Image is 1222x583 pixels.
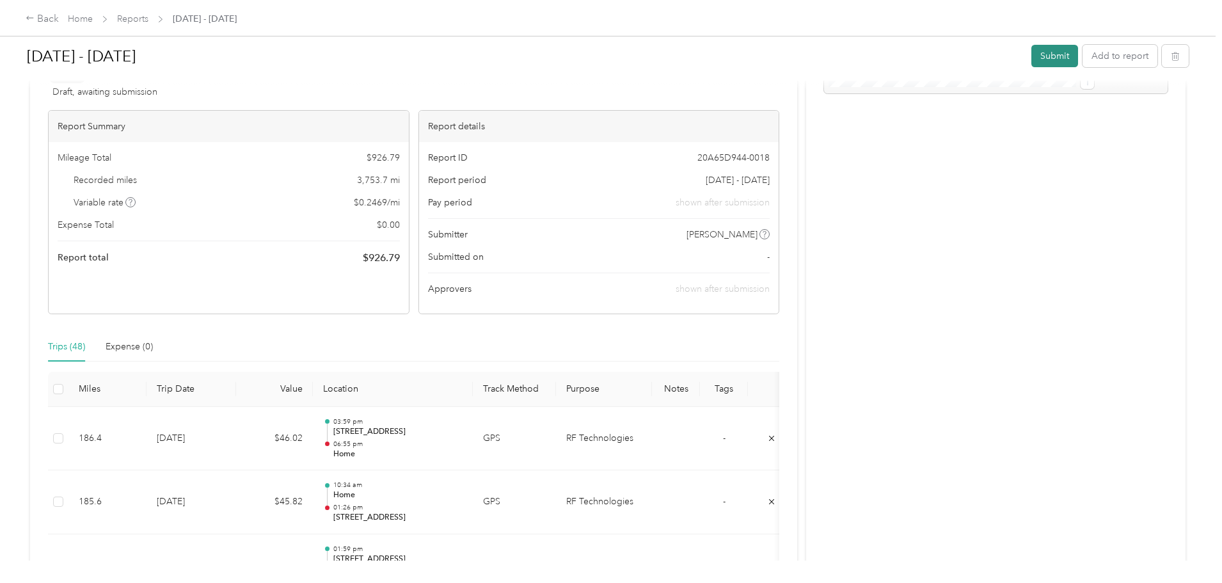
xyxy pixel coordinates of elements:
[147,470,236,534] td: [DATE]
[333,503,463,512] p: 01:26 pm
[333,440,463,449] p: 06:55 pm
[68,13,93,24] a: Home
[117,13,148,24] a: Reports
[147,372,236,407] th: Trip Date
[428,196,472,209] span: Pay period
[676,284,770,294] span: shown after submission
[333,554,463,565] p: [STREET_ADDRESS]
[68,407,147,471] td: 186.4
[1031,45,1078,67] button: Submit
[723,496,726,507] span: -
[1150,511,1222,583] iframe: Everlance-gr Chat Button Frame
[74,196,136,209] span: Variable rate
[1083,45,1157,67] button: Add to report
[556,470,652,534] td: RF Technologies
[723,433,726,443] span: -
[556,372,652,407] th: Purpose
[49,111,409,142] div: Report Summary
[147,407,236,471] td: [DATE]
[473,372,556,407] th: Track Method
[723,560,726,571] span: -
[333,512,463,523] p: [STREET_ADDRESS]
[58,218,114,232] span: Expense Total
[333,490,463,501] p: Home
[686,228,758,241] span: [PERSON_NAME]
[428,173,486,187] span: Report period
[428,282,472,296] span: Approvers
[58,151,111,164] span: Mileage Total
[48,340,85,354] div: Trips (48)
[652,372,700,407] th: Notes
[236,372,313,407] th: Value
[706,173,770,187] span: [DATE] - [DATE]
[676,196,770,209] span: shown after submission
[419,111,779,142] div: Report details
[68,372,147,407] th: Miles
[236,470,313,534] td: $45.82
[354,196,400,209] span: $ 0.2469 / mi
[26,12,59,27] div: Back
[697,151,770,164] span: 20A65D944-0018
[428,151,468,164] span: Report ID
[333,417,463,426] p: 03:59 pm
[357,173,400,187] span: 3,753.7 mi
[236,407,313,471] td: $46.02
[313,372,473,407] th: Location
[767,250,770,264] span: -
[556,407,652,471] td: RF Technologies
[74,173,137,187] span: Recorded miles
[58,251,109,264] span: Report total
[428,228,468,241] span: Submitter
[333,449,463,460] p: Home
[333,426,463,438] p: [STREET_ADDRESS]
[68,470,147,534] td: 185.6
[333,481,463,490] p: 10:34 am
[27,41,1022,72] h1: Sep 1 - 30, 2025
[473,407,556,471] td: GPS
[106,340,153,354] div: Expense (0)
[333,545,463,554] p: 01:59 pm
[52,85,157,99] span: Draft, awaiting submission
[367,151,400,164] span: $ 926.79
[473,470,556,534] td: GPS
[700,372,748,407] th: Tags
[377,218,400,232] span: $ 0.00
[363,250,400,266] span: $ 926.79
[173,12,237,26] span: [DATE] - [DATE]
[428,250,484,264] span: Submitted on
